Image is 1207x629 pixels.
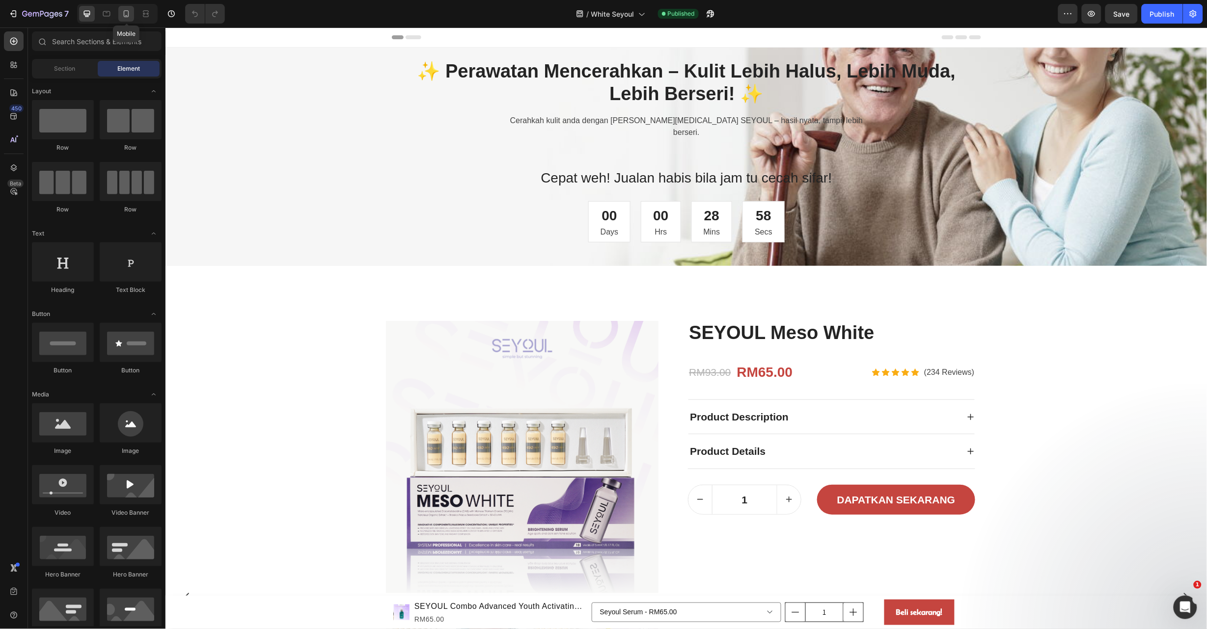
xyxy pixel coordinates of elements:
p: Cepat weh! Jualan habis bila jam tu cecah sifar! [235,140,807,161]
span: Element [117,64,140,73]
div: Heading [32,286,94,294]
button: Carousel Next Arrow [1007,556,1034,583]
span: Toggle open [146,387,162,402]
p: Days [435,199,453,210]
button: increment [612,458,635,487]
button: 7 [4,4,73,24]
input: quantity [640,576,678,594]
button: Dapatkan sekarang [652,457,810,487]
input: Search Sections & Elements [32,31,162,51]
p: Beli sekarang! [731,578,777,592]
span: Button [32,310,50,318]
span: / [587,9,589,19]
div: Row [100,143,162,152]
button: Publish [1142,4,1183,24]
div: Text Block [100,286,162,294]
span: Toggle open [146,306,162,322]
div: RM93.00 [522,336,566,354]
span: Toggle open [146,226,162,241]
div: Row [100,205,162,214]
h2: ✨ Perawatan Mencerahkan – Kulit Lebih Halus, Lebih Muda, Lebih Berseri! ✨ [234,32,808,79]
div: 450 [9,105,24,112]
div: Beta [7,180,24,187]
div: Image [32,446,94,455]
div: Undo/Redo [185,4,225,24]
div: 00 [435,178,453,199]
span: 1 [1194,581,1202,589]
span: Save [1114,10,1130,18]
button: decrement [620,576,640,594]
div: 58 [589,178,607,199]
div: Product Details [523,415,602,433]
div: Publish [1150,9,1175,19]
span: White Seyoul [591,9,634,19]
h1: SEYOUL Combo Advanced Youth Activating Serum & Sun Ampoule SPF50+ PA++++ [248,572,422,586]
span: Section [55,64,76,73]
div: 28 [538,178,555,199]
div: Hero Banner [32,570,94,579]
span: Media [32,390,49,399]
div: Image [100,446,162,455]
div: Row [32,143,94,152]
input: quantity [547,458,611,487]
a: Beli sekarang! [719,572,789,598]
div: Video Banner [100,508,162,517]
iframe: Intercom live chat [1174,596,1197,619]
button: decrement [523,458,547,487]
div: RM65.00 [571,334,629,356]
p: Hrs [488,199,503,210]
a: SEYOUL Meso White [522,293,810,318]
p: (234 Reviews) [759,339,809,351]
div: Hero Banner [100,570,162,579]
p: Secs [589,199,607,210]
p: Mins [538,199,555,210]
div: Row [32,205,94,214]
span: Text [32,229,44,238]
button: Carousel Back Arrow [8,556,35,583]
div: Button [100,366,162,375]
div: 00 [488,178,503,199]
div: Product Description [523,380,625,399]
span: Published [668,9,695,18]
span: Toggle open [146,83,162,99]
p: Cerahkah kulit anda dengan [PERSON_NAME][MEDICAL_DATA] SEYOUL – hasil nyata, tampil lebih berseri. [333,87,709,111]
div: RM65.00 [248,586,422,598]
div: Video [32,508,94,517]
button: increment [678,576,698,594]
button: Save [1105,4,1138,24]
p: 7 [64,8,69,20]
div: Dapatkan sekarang [672,465,790,480]
div: Button [32,366,94,375]
span: Layout [32,87,51,96]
